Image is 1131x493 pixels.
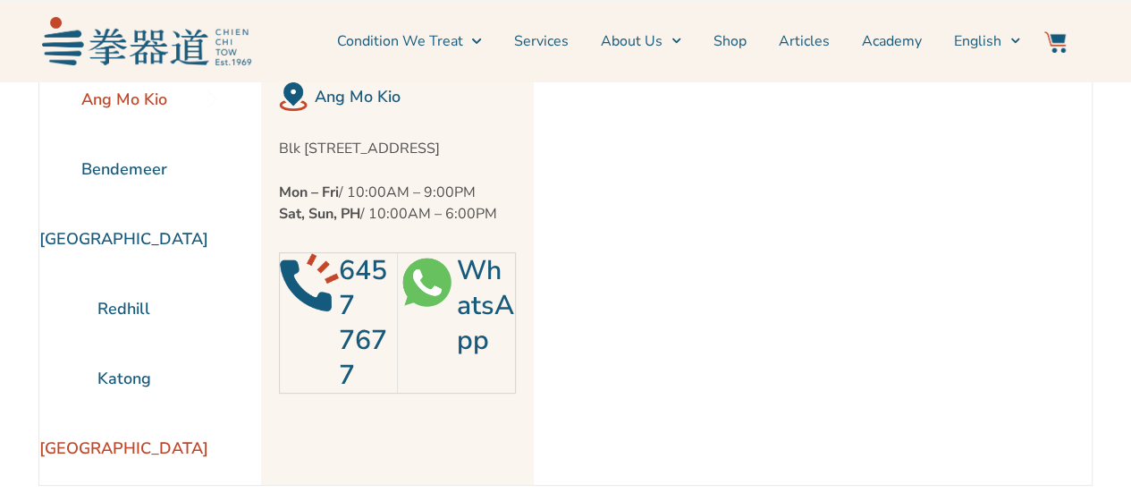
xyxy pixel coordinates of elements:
a: 6457 7677 [339,252,387,394]
a: Services [514,19,569,64]
a: WhatsApp [456,252,513,359]
a: Articles [779,19,830,64]
img: Website Icon-03 [1044,31,1066,53]
p: Blk [STREET_ADDRESS] [279,138,516,159]
span: English [954,30,1001,52]
a: English [954,19,1020,64]
a: Condition We Treat [336,19,481,64]
nav: Menu [260,19,1020,64]
strong: Sat, Sun, PH [279,204,360,224]
p: / 10:00AM – 9:00PM / 10:00AM – 6:00PM [279,182,516,225]
iframe: Chien Chi Tow Healthcare Ang Mo Kio [534,64,1040,485]
h2: Ang Mo Kio [315,84,516,109]
strong: Mon – Fri [279,183,339,202]
a: Academy [862,19,922,64]
a: About Us [601,19,681,64]
a: Shop [713,19,747,64]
